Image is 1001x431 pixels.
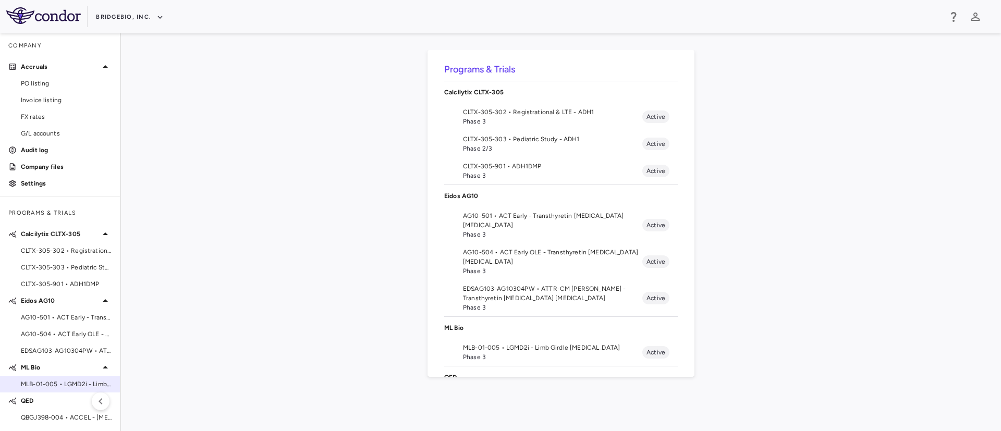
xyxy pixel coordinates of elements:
p: Calcilytix CLTX-305 [21,229,99,239]
span: Active [642,166,669,176]
span: PO listing [21,79,112,88]
p: Settings [21,179,112,188]
span: CLTX-305-303 • Pediatric Study - ADH1 [463,134,642,144]
li: MLB-01-005 • LGMD2i - Limb Girdle [MEDICAL_DATA]Phase 3Active [444,339,678,366]
span: CLTX-305-302 • Registrational & LTE - ADH1 [463,107,642,117]
p: Audit log [21,145,112,155]
span: Phase 2/3 [463,144,642,153]
span: EDSAG103-AG10304PW • ATTR-CM [PERSON_NAME] - Transthyretin [MEDICAL_DATA] [MEDICAL_DATA] [21,346,112,355]
span: MLB-01-005 • LGMD2i - Limb Girdle [MEDICAL_DATA] [463,343,642,352]
span: Active [642,220,669,230]
h6: Programs & Trials [444,63,678,77]
span: CLTX-305-302 • Registrational & LTE - ADH1 [21,246,112,255]
p: Accruals [21,62,99,71]
span: Phase 3 [463,352,642,362]
span: Phase 3 [463,303,642,312]
span: Phase 3 [463,230,642,239]
span: AG10-501 • ACT Early - Transthyretin [MEDICAL_DATA] [MEDICAL_DATA] [21,313,112,322]
p: Company files [21,162,112,171]
p: Eidos AG10 [21,296,99,305]
span: Active [642,112,669,121]
li: CLTX-305-302 • Registrational & LTE - ADH1Phase 3Active [444,103,678,130]
li: CLTX-305-303 • Pediatric Study - ADH1Phase 2/3Active [444,130,678,157]
span: EDSAG103-AG10304PW • ATTR-CM [PERSON_NAME] - Transthyretin [MEDICAL_DATA] [MEDICAL_DATA] [463,284,642,303]
span: Phase 3 [463,117,642,126]
div: ML Bio [444,317,678,339]
span: MLB-01-005 • LGMD2i - Limb Girdle [MEDICAL_DATA] [21,379,112,389]
span: Phase 3 [463,171,642,180]
span: Active [642,348,669,357]
span: Phase 3 [463,266,642,276]
span: CLTX-305-901 • ADH1DMP [463,162,642,171]
li: CLTX-305-901 • ADH1DMPPhase 3Active [444,157,678,184]
button: BridgeBio, Inc. [96,9,164,26]
li: AG10-504 • ACT Early OLE - Transthyretin [MEDICAL_DATA] [MEDICAL_DATA]Phase 3Active [444,243,678,280]
p: ML Bio [444,323,678,333]
li: EDSAG103-AG10304PW • ATTR-CM [PERSON_NAME] - Transthyretin [MEDICAL_DATA] [MEDICAL_DATA]Phase 3Ac... [444,280,678,316]
span: CLTX-305-901 • ADH1DMP [21,279,112,289]
span: Active [642,257,669,266]
img: logo-full-BYUhSk78.svg [6,7,81,24]
span: G/L accounts [21,129,112,138]
span: CLTX-305-303 • Pediatric Study - ADH1 [21,263,112,272]
p: ML Bio [21,363,99,372]
span: AG10-504 • ACT Early OLE - Transthyretin [MEDICAL_DATA] [MEDICAL_DATA] [463,248,642,266]
p: QED [21,396,99,405]
span: QBGJ398-004 • ACCEL - [MEDICAL_DATA] [21,413,112,422]
div: Eidos AG10 [444,185,678,207]
span: FX rates [21,112,112,121]
li: AG10-501 • ACT Early - Transthyretin [MEDICAL_DATA] [MEDICAL_DATA]Phase 3Active [444,207,678,243]
p: Calcilytix CLTX-305 [444,88,678,97]
p: Eidos AG10 [444,191,678,201]
div: QED [444,366,678,388]
span: Invoice listing [21,95,112,105]
span: Active [642,293,669,303]
span: AG10-501 • ACT Early - Transthyretin [MEDICAL_DATA] [MEDICAL_DATA] [463,211,642,230]
p: QED [444,373,678,382]
span: Active [642,139,669,149]
span: AG10-504 • ACT Early OLE - Transthyretin [MEDICAL_DATA] [MEDICAL_DATA] [21,329,112,339]
div: Calcilytix CLTX-305 [444,81,678,103]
